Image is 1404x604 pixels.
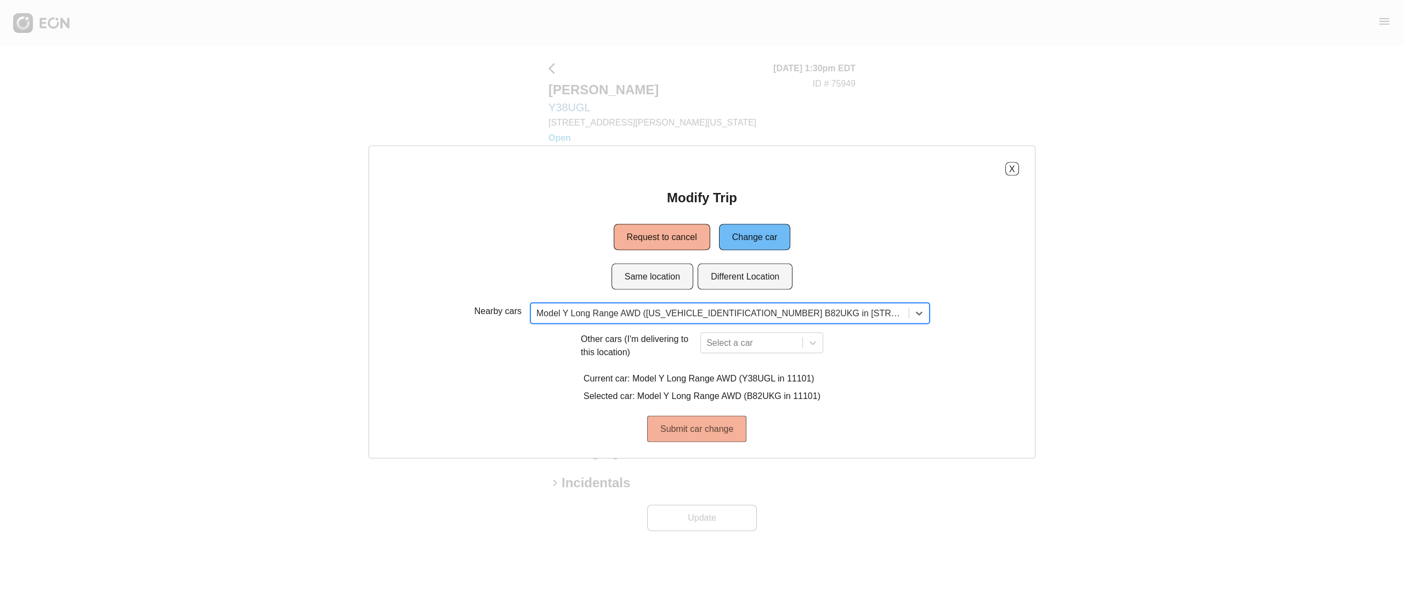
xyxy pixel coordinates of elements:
[474,305,522,318] p: Nearby cars
[581,333,696,359] p: Other cars (I'm delivering to this location)
[647,416,746,442] button: Submit car change
[584,390,820,403] p: Selected car: Model Y Long Range AWD (B82UKG in 11101)
[698,264,792,290] button: Different Location
[612,264,693,290] button: Same location
[719,224,791,250] button: Change car
[1005,162,1019,176] button: X
[667,189,737,207] h2: Modify Trip
[584,372,820,385] p: Current car: Model Y Long Range AWD (Y38UGL in 11101)
[614,224,710,250] button: Request to cancel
